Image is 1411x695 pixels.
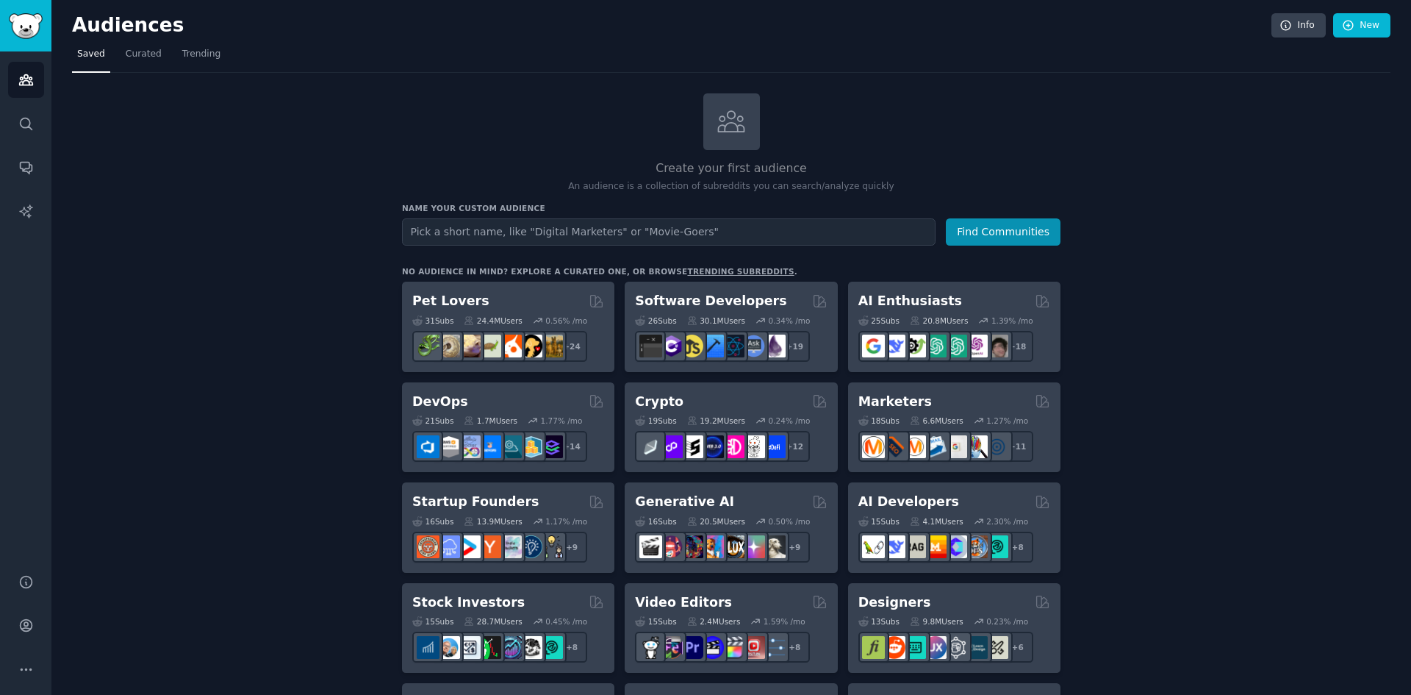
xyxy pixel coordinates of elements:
img: dalle2 [660,535,683,558]
img: bigseo [883,435,905,458]
div: 15 Sub s [635,616,676,627]
img: deepdream [681,535,703,558]
img: leopardgeckos [458,335,481,357]
img: ycombinator [478,535,501,558]
img: AskMarketing [903,435,926,458]
img: aivideo [639,535,662,558]
h3: Name your custom audience [402,203,1060,213]
img: startup [458,535,481,558]
img: chatgpt_promptDesign [924,335,947,357]
div: + 8 [1002,532,1033,563]
img: Youtubevideo [742,636,765,659]
img: web3 [701,435,724,458]
img: logodesign [883,636,905,659]
h2: Stock Investors [412,594,525,612]
img: UI_Design [903,636,926,659]
img: StocksAndTrading [499,636,522,659]
img: AWS_Certified_Experts [437,435,460,458]
div: + 11 [1002,431,1033,462]
img: userexperience [944,636,967,659]
img: azuredevops [417,435,439,458]
div: 1.39 % /mo [991,316,1033,326]
a: Info [1271,13,1326,38]
img: UX_Design [985,636,1008,659]
img: EntrepreneurRideAlong [417,535,439,558]
span: Curated [126,48,162,61]
h2: AI Developers [858,493,959,511]
h2: Audiences [72,14,1271,38]
span: Saved [77,48,105,61]
img: AItoolsCatalog [903,335,926,357]
img: finalcutpro [722,636,744,659]
h2: Generative AI [635,493,734,511]
div: 1.27 % /mo [986,416,1028,426]
img: SaaS [437,535,460,558]
img: Emailmarketing [924,435,947,458]
img: AskComputerScience [742,335,765,357]
div: 18 Sub s [858,416,900,426]
img: content_marketing [862,435,885,458]
div: 26 Sub s [635,316,676,326]
div: 13 Sub s [858,616,900,627]
div: 24.4M Users [464,316,522,326]
h2: AI Enthusiasts [858,292,962,310]
img: UXDesign [924,636,947,659]
div: + 9 [779,532,810,563]
img: PlatformEngineers [540,435,563,458]
img: cockatiel [499,335,522,357]
div: 19.2M Users [687,416,745,426]
img: DevOpsLinks [478,435,501,458]
div: 21 Sub s [412,416,453,426]
img: defiblockchain [722,435,744,458]
a: Saved [72,43,110,73]
div: No audience in mind? Explore a curated one, or browse . [402,266,797,277]
img: iOSProgramming [701,335,724,357]
div: 30.1M Users [687,316,745,326]
div: + 6 [1002,632,1033,663]
img: turtle [478,335,501,357]
h2: Designers [858,594,931,612]
div: + 19 [779,331,810,362]
img: DeepSeek [883,335,905,357]
img: editors [660,636,683,659]
p: An audience is a collection of subreddits you can search/analyze quickly [402,180,1060,193]
a: trending subreddits [687,267,794,276]
div: 6.6M Users [910,416,963,426]
img: Entrepreneurship [520,535,542,558]
img: FluxAI [722,535,744,558]
div: 9.8M Users [910,616,963,627]
button: Find Communities [946,218,1060,246]
h2: DevOps [412,393,468,411]
img: herpetology [417,335,439,357]
img: OnlineMarketing [985,435,1008,458]
div: + 8 [556,632,587,663]
div: 0.45 % /mo [545,616,587,627]
div: 4.1M Users [910,516,963,527]
div: 0.24 % /mo [769,416,811,426]
a: Trending [177,43,226,73]
div: 1.77 % /mo [541,416,583,426]
div: 13.9M Users [464,516,522,527]
div: 15 Sub s [412,616,453,627]
img: reactnative [722,335,744,357]
img: Rag [903,535,926,558]
div: 16 Sub s [412,516,453,527]
img: technicalanalysis [540,636,563,659]
img: premiere [681,636,703,659]
img: ValueInvesting [437,636,460,659]
div: 20.5M Users [687,516,745,527]
div: 0.23 % /mo [986,616,1028,627]
div: 0.50 % /mo [769,516,811,527]
div: 16 Sub s [635,516,676,527]
input: Pick a short name, like "Digital Marketers" or "Movie-Goers" [402,218,936,246]
div: 15 Sub s [858,516,900,527]
img: DeepSeek [883,535,905,558]
img: GoogleGeminiAI [862,335,885,357]
h2: Startup Founders [412,493,539,511]
div: 1.59 % /mo [764,616,805,627]
img: aws_cdk [520,435,542,458]
img: MistralAI [924,535,947,558]
img: googleads [944,435,967,458]
img: OpenSourceAI [944,535,967,558]
div: + 12 [779,431,810,462]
